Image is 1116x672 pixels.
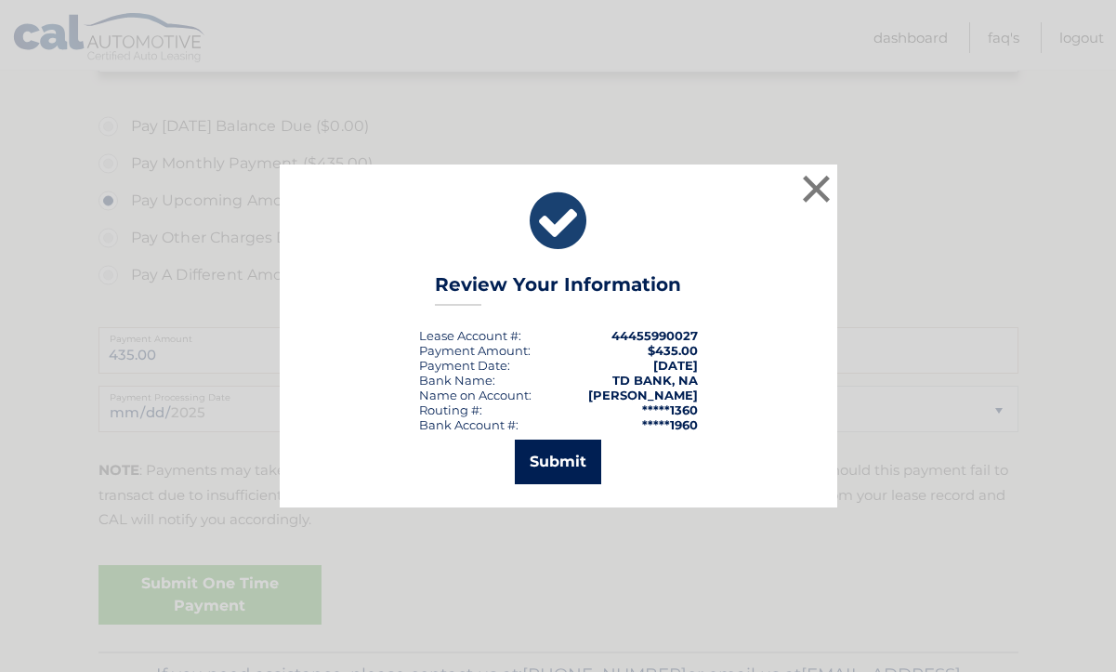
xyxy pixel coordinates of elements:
span: [DATE] [653,358,698,373]
div: Bank Account #: [419,417,519,432]
strong: TD BANK, NA [612,373,698,388]
div: Lease Account #: [419,328,521,343]
div: Payment Amount: [419,343,531,358]
span: $435.00 [648,343,698,358]
button: × [798,170,835,207]
button: Submit [515,440,601,484]
strong: [PERSON_NAME] [588,388,698,402]
div: Bank Name: [419,373,495,388]
div: Name on Account: [419,388,532,402]
div: Routing #: [419,402,482,417]
div: : [419,358,510,373]
strong: 44455990027 [611,328,698,343]
h3: Review Your Information [435,273,681,306]
span: Payment Date [419,358,507,373]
